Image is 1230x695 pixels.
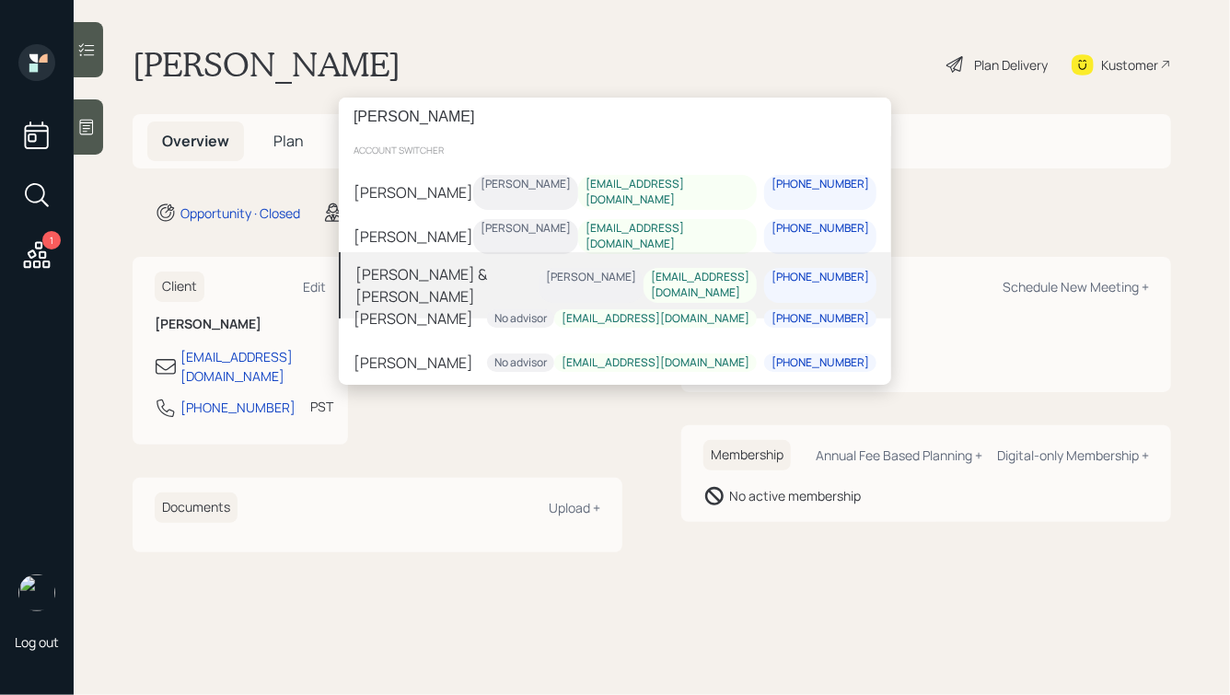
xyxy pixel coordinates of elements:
div: [PERSON_NAME] [481,221,571,237]
div: [EMAIL_ADDRESS][DOMAIN_NAME] [562,354,749,370]
div: No advisor [494,310,547,326]
div: [PERSON_NAME] [354,352,473,374]
input: Type a command or search… [339,98,891,136]
div: [PHONE_NUMBER] [772,221,869,237]
div: [PHONE_NUMBER] [772,270,869,285]
div: [EMAIL_ADDRESS][DOMAIN_NAME] [586,221,749,252]
div: [PHONE_NUMBER] [772,177,869,192]
div: [EMAIL_ADDRESS][DOMAIN_NAME] [586,177,749,208]
div: [PHONE_NUMBER] [772,354,869,370]
div: [PERSON_NAME] [481,177,571,192]
div: [PERSON_NAME] & [PERSON_NAME] [355,263,539,307]
div: [PERSON_NAME] [354,225,473,247]
div: [PHONE_NUMBER] [772,310,869,326]
div: [EMAIL_ADDRESS][DOMAIN_NAME] [562,310,749,326]
div: [PERSON_NAME] [354,307,473,330]
div: [PERSON_NAME] [354,180,473,203]
div: No advisor [494,354,547,370]
div: [PERSON_NAME] [546,270,636,285]
div: [EMAIL_ADDRESS][DOMAIN_NAME] [651,270,749,301]
div: account switcher [339,136,891,164]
